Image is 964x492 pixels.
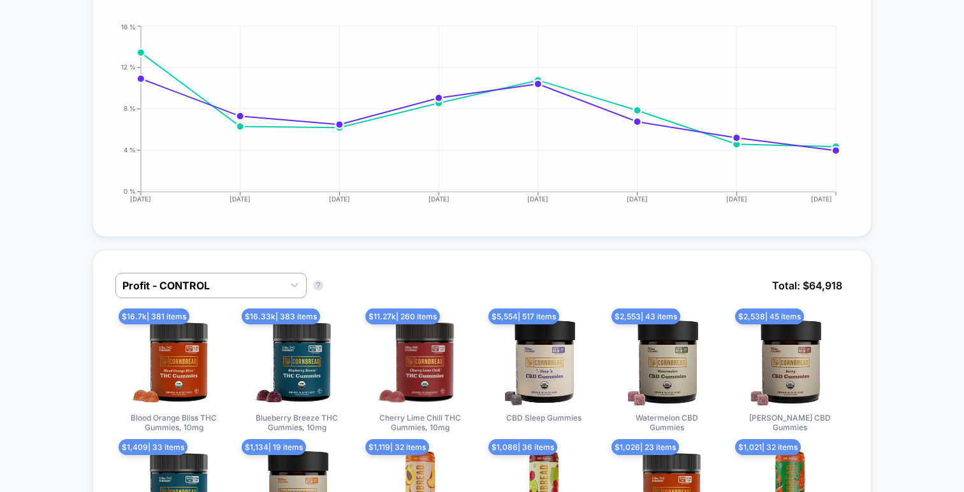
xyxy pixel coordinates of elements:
[365,439,429,455] span: $ 1,119 | 32 items
[742,413,838,432] span: [PERSON_NAME] CBD Gummies
[365,308,440,324] span: $ 11.27k | 260 items
[376,317,465,407] img: Cherry Lime Chill THC Gummies, 10mg
[242,439,306,455] span: $ 1,134 | 19 items
[611,308,680,324] span: $ 2,553 | 43 items
[119,308,189,324] span: $ 16.7k | 381 items
[124,187,136,195] tspan: 0 %
[488,439,557,455] span: $ 1,086 | 36 items
[766,273,849,298] span: Total: $ 64,918
[611,439,679,455] span: $ 1,026 | 23 items
[527,195,548,203] tspan: [DATE]
[230,195,251,203] tspan: [DATE]
[242,308,320,324] span: $ 16.33k | 383 items
[735,308,804,324] span: $ 2,538 | 45 items
[129,317,219,407] img: Blood Orange Bliss THC Gummies, 10mg
[627,195,648,203] tspan: [DATE]
[313,280,323,291] button: ?
[252,317,342,407] img: Blueberry Breeze THC Gummies, 10mg
[126,413,222,432] span: Blood Orange Bliss THC Gummies, 10mg
[726,195,747,203] tspan: [DATE]
[103,23,836,214] div: CONVERSION_RATE
[428,195,449,203] tspan: [DATE]
[121,22,136,30] tspan: 16 %
[811,195,832,203] tspan: [DATE]
[124,105,136,112] tspan: 8 %
[745,317,835,407] img: Berry CBD Gummies
[622,317,712,407] img: Watermelon CBD Gummies
[119,439,187,455] span: $ 1,409 | 33 items
[372,413,468,432] span: Cherry Lime Chill THC Gummies, 10mg
[506,413,581,423] span: CBD Sleep Gummies
[619,413,715,432] span: Watermelon CBD Gummies
[735,439,801,455] span: $ 1,021 | 32 items
[124,146,136,154] tspan: 4 %
[249,413,345,432] span: Blueberry Breeze THC Gummies, 10mg
[121,63,136,71] tspan: 12 %
[488,308,559,324] span: $ 5,554 | 517 items
[329,195,350,203] tspan: [DATE]
[499,317,588,407] img: CBD Sleep Gummies
[130,195,151,203] tspan: [DATE]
